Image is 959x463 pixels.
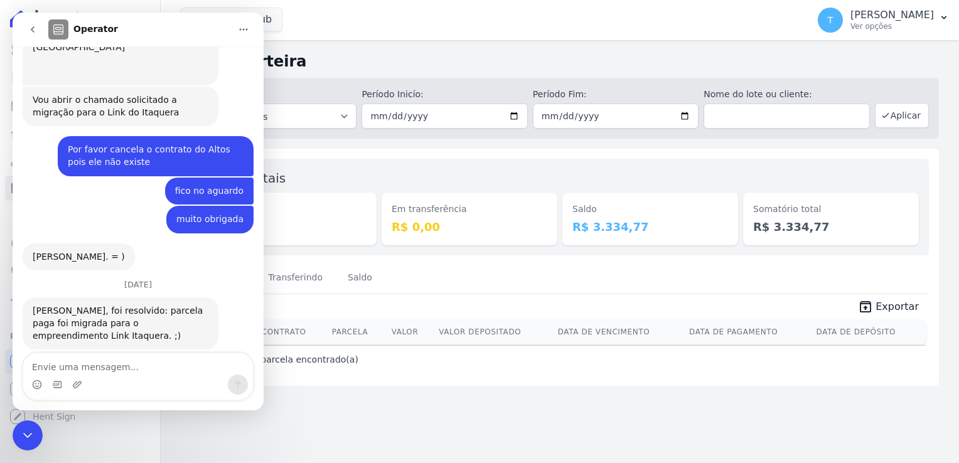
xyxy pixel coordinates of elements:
[11,341,240,362] textarea: Envie uma mensagem...
[211,218,367,235] dd: R$ 0,00
[10,165,241,194] div: Thayna diz…
[434,319,552,344] th: Valor Depositado
[163,173,231,185] div: fico no aguardo
[13,13,264,410] iframe: Intercom live chat
[828,16,833,24] span: T
[850,21,934,31] p: Ver opções
[572,218,728,235] dd: R$ 3.334,77
[848,299,929,317] a: unarchive Exportar
[345,262,375,295] a: Saldo
[10,268,241,285] div: [DATE]
[181,50,939,73] h2: Minha Carteira
[753,203,909,216] dt: Somatório total
[20,238,112,251] div: [PERSON_NAME]. = )
[392,218,547,235] dd: R$ 0,00
[10,124,241,164] div: Thayna diz…
[553,319,684,344] th: Data de Vencimento
[60,367,70,377] button: Upload do anexo
[5,286,155,311] a: Troca de Arquivos
[45,124,241,163] div: Por favor cancela o contrato do Altos pois ele não existe
[5,231,155,256] a: Crédito
[753,218,909,235] dd: R$ 3.334,77
[5,203,155,228] a: Transferências
[850,9,934,21] p: [PERSON_NAME]
[572,203,728,216] dt: Saldo
[362,88,527,101] label: Período Inicío:
[875,103,929,128] button: Aplicar
[387,319,434,344] th: Valor
[257,319,327,344] th: Contrato
[5,258,155,284] a: Negativação
[5,120,155,146] a: Lotes
[10,285,206,337] div: [PERSON_NAME], foi resolvido: parcela paga foi migrada para o empreendimento Link Itaquera. ;)
[5,65,155,90] a: Contratos
[10,231,122,258] div: [PERSON_NAME]. = )
[876,299,919,314] span: Exportar
[215,362,235,382] button: Enviar uma mensagem
[5,349,155,374] a: Recebíveis
[10,193,241,231] div: Thayna diz…
[858,299,873,314] i: unarchive
[10,285,241,347] div: Adriane diz…
[154,193,241,221] div: muito obrigada
[392,203,547,216] dt: Em transferência
[20,292,196,329] div: [PERSON_NAME], foi resolvido: parcela paga foi migrada para o empreendimento Link Itaquera. ;)
[211,203,367,216] dt: Depositado
[20,82,196,106] div: Vou abrir o chamado solicitado a migração para o Link do Itaquera
[208,353,358,366] p: Nenhum(a) parcela encontrado(a)
[5,38,155,63] a: Visão Geral
[808,3,959,38] button: T [PERSON_NAME] Ver opções
[13,420,43,450] iframe: Intercom live chat
[327,319,387,344] th: Parcela
[55,131,231,156] div: Por favor cancela o contrato do Altos pois ele não existe
[5,93,155,118] a: Parcelas
[19,367,29,377] button: Selecionador de Emoji
[10,231,241,269] div: Adriane diz…
[704,88,869,101] label: Nome do lote ou cliente:
[5,176,155,201] a: Minha Carteira
[533,88,699,101] label: Período Fim:
[10,329,150,344] div: Plataformas
[5,376,155,402] a: Conta Hent
[266,262,326,295] a: Transferindo
[164,201,231,213] div: muito obrigada
[40,367,50,377] button: Selecionador de GIF
[684,319,812,344] th: Data de Pagamento
[5,148,155,173] a: Clientes
[153,165,241,193] div: fico no aguardo
[181,8,282,31] button: Bosque Club
[812,319,926,344] th: Data de Depósito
